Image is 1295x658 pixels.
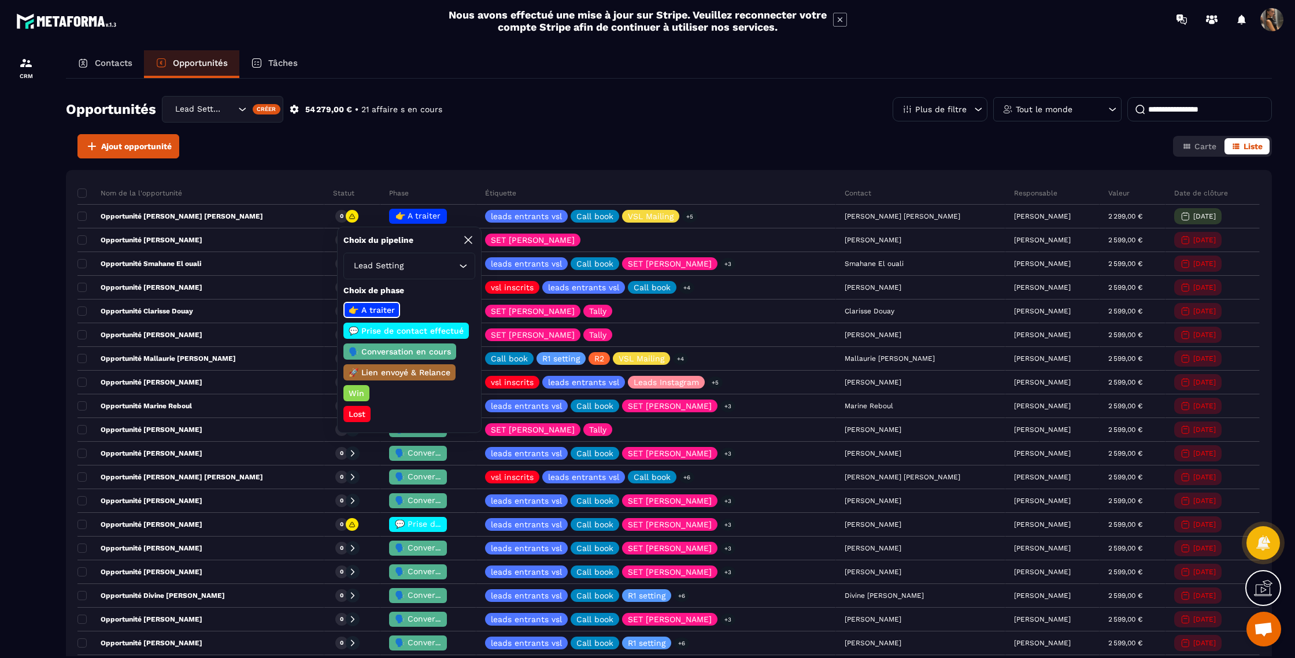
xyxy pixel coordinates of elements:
[628,212,674,220] p: VSL Mailing
[77,259,201,268] p: Opportunité Smahane El ouali
[628,615,712,623] p: SET [PERSON_NAME]
[77,354,236,363] p: Opportunité Mallaurie [PERSON_NAME]
[1193,331,1216,339] p: [DATE]
[101,141,172,152] span: Ajout opportunité
[1108,402,1142,410] p: 2 599,00 €
[1193,402,1216,410] p: [DATE]
[1193,236,1216,244] p: [DATE]
[491,592,562,600] p: leads entrants vsl
[1108,307,1142,315] p: 2 599,00 €
[491,544,562,552] p: leads entrants vsl
[628,497,712,505] p: SET [PERSON_NAME]
[576,568,613,576] p: Call book
[1014,188,1057,198] p: Responsable
[395,448,497,457] span: 🗣️ Conversation en cours
[634,473,671,481] p: Call book
[628,592,665,600] p: R1 setting
[77,567,202,576] p: Opportunité [PERSON_NAME]
[491,639,562,647] p: leads entrants vsl
[1014,260,1071,268] p: [PERSON_NAME]
[594,354,604,363] p: R2
[1016,105,1072,113] p: Tout le monde
[77,496,202,505] p: Opportunité [PERSON_NAME]
[1014,426,1071,434] p: [PERSON_NAME]
[343,285,475,296] p: Choix de phase
[1193,354,1216,363] p: [DATE]
[340,449,343,457] p: 0
[347,387,366,399] p: Win
[915,105,967,113] p: Plus de filtre
[77,188,182,198] p: Nom de la l'opportunité
[361,104,442,115] p: 21 affaire s en cours
[395,472,497,481] span: 🗣️ Conversation en cours
[720,613,735,626] p: +3
[1194,142,1216,151] span: Carte
[1193,497,1216,505] p: [DATE]
[1108,426,1142,434] p: 2 599,00 €
[1246,612,1281,646] div: Ouvrir le chat
[491,426,575,434] p: SET [PERSON_NAME]
[491,402,562,410] p: leads entrants vsl
[491,568,562,576] p: leads entrants vsl
[674,637,689,649] p: +6
[77,615,202,624] p: Opportunité [PERSON_NAME]
[1193,307,1216,315] p: [DATE]
[674,590,689,602] p: +6
[77,544,202,553] p: Opportunité [PERSON_NAME]
[19,56,33,70] img: formation
[576,592,613,600] p: Call book
[347,367,452,378] p: 🚀 Lien envoyé & Relance
[395,519,510,528] span: 💬 Prise de contact effectué
[66,98,156,121] h2: Opportunités
[720,519,735,531] p: +3
[576,639,613,647] p: Call book
[347,346,453,357] p: 🗣️ Conversation en cours
[576,520,613,528] p: Call book
[1108,592,1142,600] p: 2 599,00 €
[542,354,580,363] p: R1 setting
[144,50,239,78] a: Opportunités
[389,188,409,198] p: Phase
[172,103,224,116] span: Lead Setting
[1244,142,1263,151] span: Liste
[679,282,694,294] p: +4
[1014,212,1071,220] p: [PERSON_NAME]
[491,354,528,363] p: Call book
[589,331,606,339] p: Tally
[1108,331,1142,339] p: 2 599,00 €
[1108,212,1142,220] p: 2 299,00 €
[720,542,735,555] p: +3
[239,50,309,78] a: Tâches
[1014,307,1071,315] p: [PERSON_NAME]
[95,58,132,68] p: Contacts
[347,304,397,316] p: 👉 A traiter
[708,376,723,389] p: +5
[1014,639,1071,647] p: [PERSON_NAME]
[77,283,202,292] p: Opportunité [PERSON_NAME]
[406,260,456,272] input: Search for option
[720,400,735,412] p: +3
[628,402,712,410] p: SET [PERSON_NAME]
[548,283,619,291] p: leads entrants vsl
[268,58,298,68] p: Tâches
[1014,402,1071,410] p: [PERSON_NAME]
[485,188,516,198] p: Étiquette
[343,235,413,246] p: Choix du pipeline
[351,260,406,272] span: Lead Setting
[395,638,497,647] span: 🗣️ Conversation en cours
[845,188,871,198] p: Contact
[491,260,562,268] p: leads entrants vsl
[340,473,343,481] p: 0
[77,235,202,245] p: Opportunité [PERSON_NAME]
[253,104,281,114] div: Créer
[1014,568,1071,576] p: [PERSON_NAME]
[1108,473,1142,481] p: 2 599,00 €
[77,306,193,316] p: Opportunité Clarisse Douay
[576,212,613,220] p: Call book
[576,497,613,505] p: Call book
[347,408,367,420] p: Lost
[628,520,712,528] p: SET [PERSON_NAME]
[355,104,358,115] p: •
[1014,331,1071,339] p: [PERSON_NAME]
[1224,138,1270,154] button: Liste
